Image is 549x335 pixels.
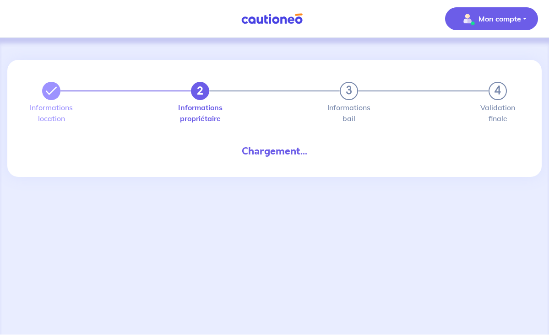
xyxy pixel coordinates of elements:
img: Cautioneo [238,13,306,25]
label: Informations location [42,104,60,122]
button: 2 [191,82,209,100]
p: Mon compte [478,13,521,24]
img: illu_account_valid_menu.svg [460,11,475,26]
label: Informations propriétaire [191,104,209,122]
label: Informations bail [340,104,358,122]
button: illu_account_valid_menu.svgMon compte [445,7,538,30]
label: Validation finale [489,104,507,122]
div: Chargement... [35,144,514,159]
